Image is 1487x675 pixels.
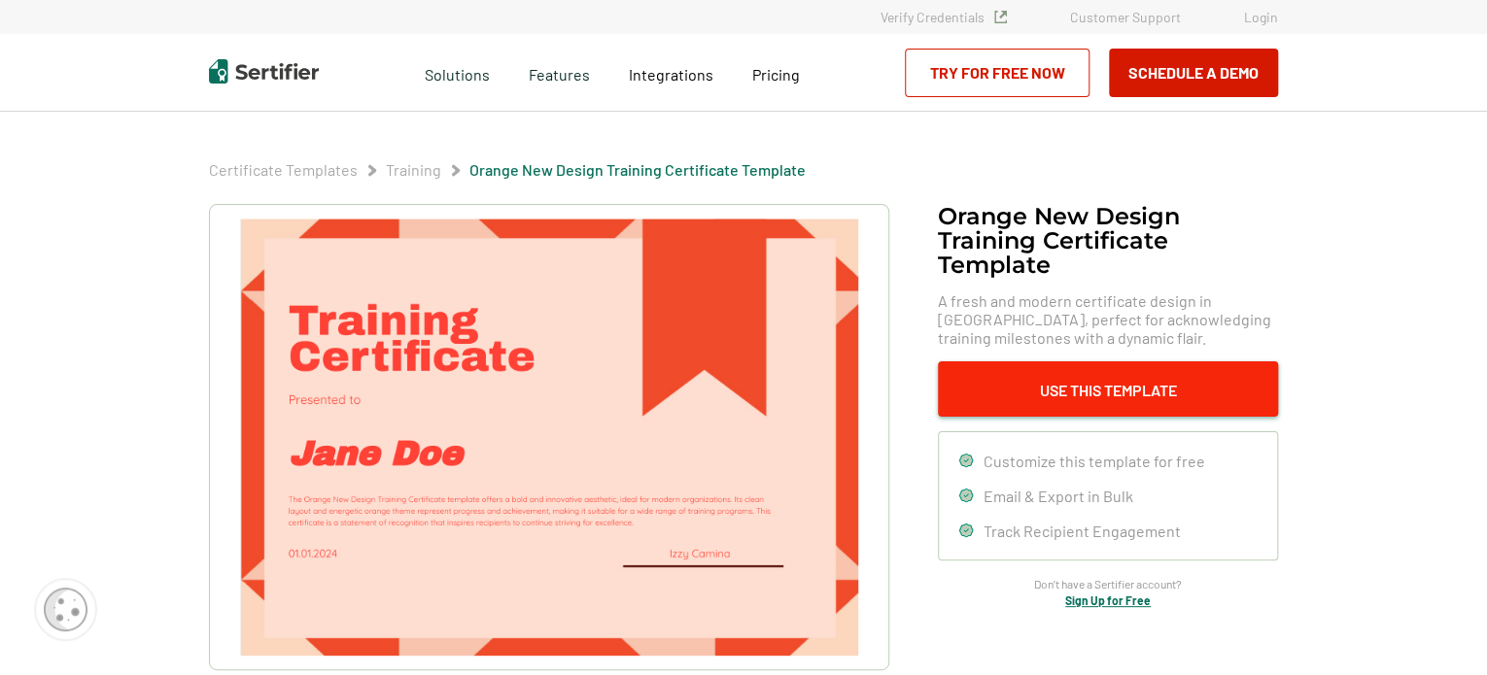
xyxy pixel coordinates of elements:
[209,160,358,180] span: Certificate Templates
[240,219,858,656] img: Orange New Design Training Certificate Template
[209,160,806,180] div: Breadcrumb
[984,522,1181,540] span: Track Recipient Engagement
[629,60,713,84] a: Integrations
[752,65,800,84] span: Pricing
[938,361,1278,417] button: Use This Template
[994,11,1007,23] img: Verified
[425,60,490,84] span: Solutions
[984,487,1133,505] span: Email & Export in Bulk
[209,160,358,179] a: Certificate Templates
[469,160,806,180] span: Orange New Design Training Certificate Template
[938,291,1278,347] span: A fresh and modern certificate design in [GEOGRAPHIC_DATA], perfect for acknowledging training mi...
[629,65,713,84] span: Integrations
[752,60,800,84] a: Pricing
[905,49,1089,97] a: Try for Free Now
[881,9,1007,25] a: Verify Credentials
[984,452,1205,470] span: Customize this template for free
[1065,593,1151,607] a: Sign Up for Free
[386,160,441,179] a: Training
[386,160,441,180] span: Training
[938,204,1278,277] h1: Orange New Design Training Certificate Template
[209,59,319,84] img: Sertifier | Digital Credentialing Platform
[529,60,590,84] span: Features
[1034,575,1182,593] span: Don’t have a Sertifier account?
[44,588,87,631] img: Cookie Popup Icon
[469,160,806,179] a: Orange New Design Training Certificate Template
[1070,9,1181,25] a: Customer Support
[1390,582,1487,675] iframe: Chat Widget
[1109,49,1278,97] button: Schedule a Demo
[1244,9,1278,25] a: Login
